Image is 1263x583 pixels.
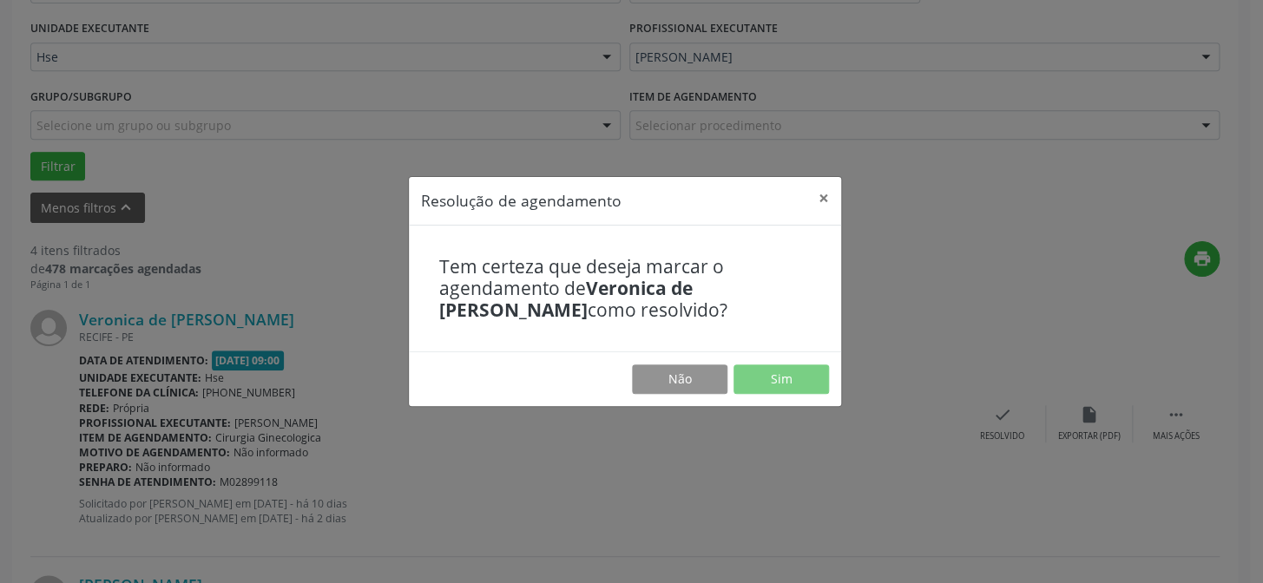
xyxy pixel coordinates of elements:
h5: Resolução de agendamento [421,189,622,212]
button: Não [632,364,727,394]
h4: Tem certeza que deseja marcar o agendamento de como resolvido? [439,256,811,322]
button: Sim [733,364,829,394]
button: Close [806,177,841,219]
b: Veronica de [PERSON_NAME] [439,276,693,322]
